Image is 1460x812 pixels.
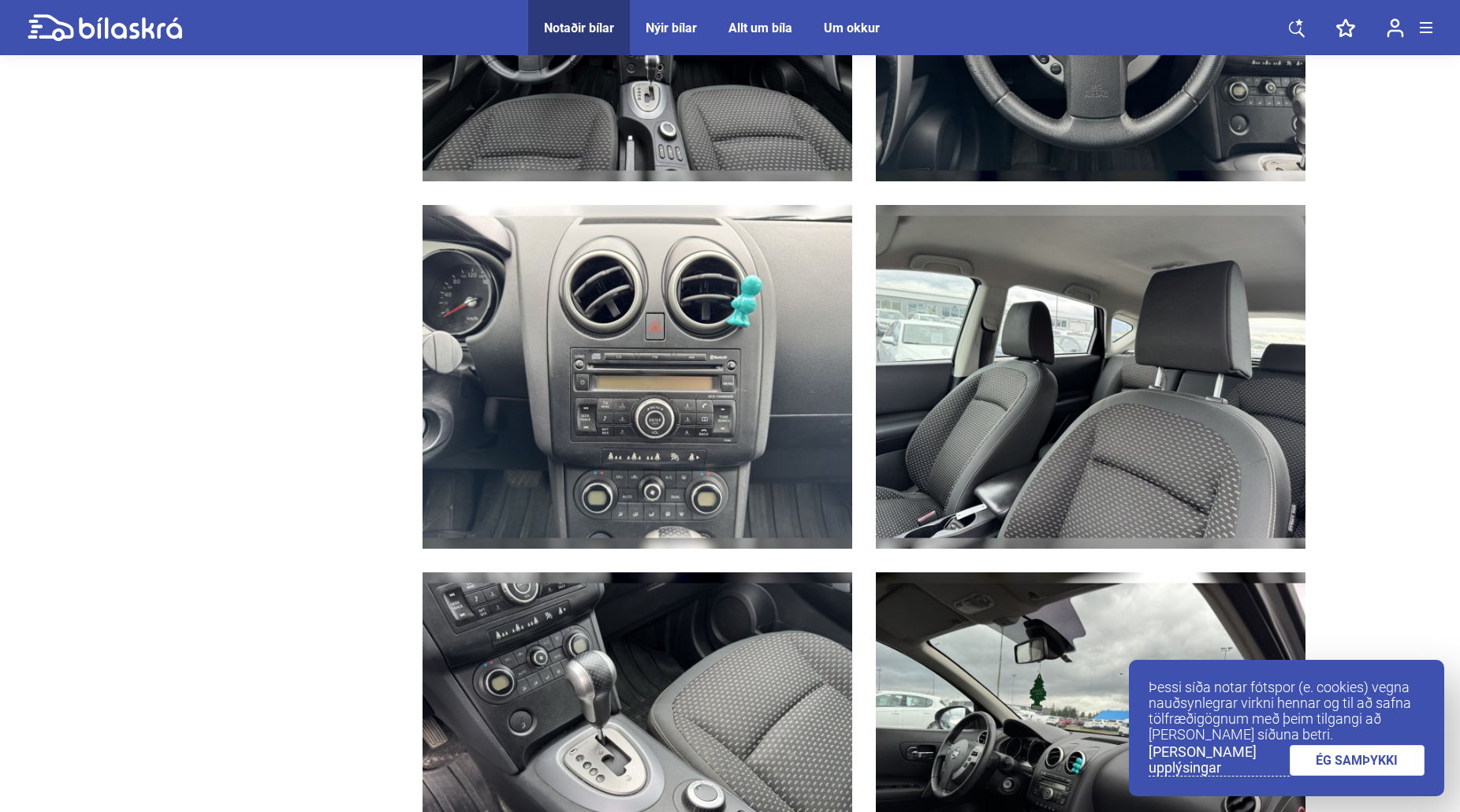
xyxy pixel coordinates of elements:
[1149,680,1425,743] p: Þessi síða notar fótspor (e. cookies) vegna nauðsynlegrar virkni hennar og til að safna tölfræðig...
[1387,18,1404,38] img: user-login.svg
[544,20,614,35] a: Notaðir bílar
[728,20,792,35] a: Allt um bíla
[646,20,697,35] a: Nýir bílar
[1149,744,1290,777] a: [PERSON_NAME] upplýsingar
[824,20,880,35] a: Um okkur
[1290,745,1425,776] a: ÉG SAMÞYKKI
